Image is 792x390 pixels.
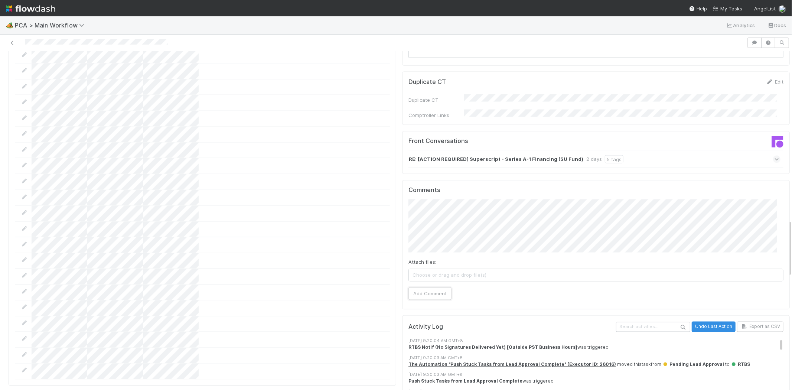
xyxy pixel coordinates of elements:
[605,155,623,163] div: 5 tags
[409,269,783,281] span: Choose or drag and drop file(s)
[408,287,452,300] button: Add Comment
[408,355,789,361] div: [DATE] 9:20:03 AM GMT+8
[779,5,786,13] img: avatar_5106bb14-94e9-4897-80de-6ae81081f36d.png
[408,361,789,368] div: moved this task from to
[713,5,742,12] a: My Tasks
[586,155,602,163] div: 2 days
[713,6,742,12] span: My Tasks
[408,96,464,104] div: Duplicate CT
[408,338,789,344] div: [DATE] 9:20:04 AM GMT+8
[692,322,736,332] button: Undo Last Action
[408,378,789,385] div: was triggered
[689,5,707,12] div: Help
[6,22,13,28] span: 🏕️
[6,2,55,15] img: logo-inverted-e16ddd16eac7371096b0.svg
[726,21,755,30] a: Analytics
[408,111,464,119] div: Comptroller Links
[754,6,776,12] span: AngelList
[767,21,786,30] a: Docs
[408,78,446,86] h5: Duplicate CT
[408,362,616,367] a: The Automation "Push Stuck Tasks from Lead Approval Complete" (Executor ID: 26016)
[616,322,690,332] input: Search activities...
[766,79,783,85] a: Edit
[408,372,789,378] div: [DATE] 9:20:03 AM GMT+8
[408,137,590,145] h5: Front Conversations
[15,22,88,29] span: PCA > Main Workflow
[737,322,783,332] button: Export as CSV
[408,345,577,350] strong: RTBS Notif (No Signatures Delivered Yet) [Outside PST Business Hours]
[731,362,750,367] span: RTBS
[772,136,783,148] img: front-logo-b4b721b83371efbadf0a.svg
[409,155,583,163] strong: RE: [ACTION REQUIRED] Superscript - Series A-1 Financing (SU Fund)
[662,362,724,367] span: Pending Lead Approval
[408,186,783,194] h5: Comments
[408,378,522,384] strong: Push Stuck Tasks from Lead Approval Complete
[408,259,436,266] label: Attach files:
[408,344,789,351] div: was triggered
[408,324,615,331] h5: Activity Log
